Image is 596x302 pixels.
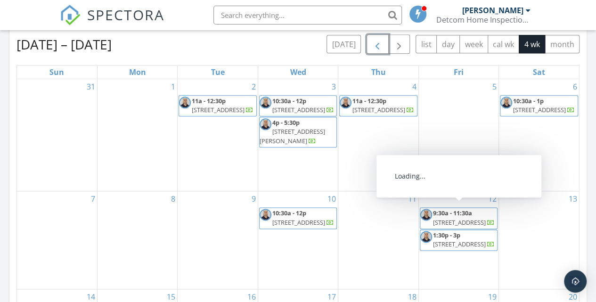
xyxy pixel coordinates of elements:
a: Go to September 12, 2025 [486,191,498,206]
td: Go to September 13, 2025 [499,191,579,289]
img: jorge_picture.jpg [420,209,432,220]
div: Open Intercom Messenger [564,270,587,293]
span: 4p - 5:30p [272,118,300,127]
span: 10:30a - 12p [272,209,306,217]
a: Wednesday [288,65,308,79]
button: week [459,35,488,53]
a: SPECTORA [60,13,164,33]
td: Go to September 8, 2025 [97,191,177,289]
a: Sunday [48,65,66,79]
span: SPECTORA [87,5,164,24]
a: 10:30a - 1p [STREET_ADDRESS] [500,95,578,116]
span: [STREET_ADDRESS][PERSON_NAME] [260,127,325,145]
img: jorge_picture.jpg [179,97,191,108]
button: day [436,35,460,53]
img: jorge_picture.jpg [340,97,351,108]
a: 9:30a - 11:30a [STREET_ADDRESS] [433,209,495,226]
span: [STREET_ADDRESS] [352,106,405,114]
button: Previous [367,34,389,54]
a: 11a - 12:30p [STREET_ADDRESS] [352,97,414,114]
a: 1:30p - 3p [STREET_ADDRESS] [433,231,495,248]
td: Go to September 6, 2025 [499,79,579,191]
a: 10:30a - 12p [STREET_ADDRESS] [272,97,334,114]
img: The Best Home Inspection Software - Spectora [60,5,81,25]
td: Go to September 3, 2025 [258,79,338,191]
a: 11a - 12:30p [STREET_ADDRESS] [179,95,256,116]
a: 4p - 5:30p [STREET_ADDRESS][PERSON_NAME] [259,117,337,147]
a: Monday [127,65,148,79]
td: Go to September 4, 2025 [338,79,418,191]
span: 10:30a - 12p [272,97,306,105]
button: 4 wk [519,35,545,53]
img: jorge_picture.jpg [260,97,271,108]
button: [DATE] [327,35,361,53]
span: 10:30a - 1p [513,97,544,105]
input: Search everything... [213,6,402,24]
td: Go to September 5, 2025 [418,79,498,191]
img: jorge_picture.jpg [500,97,512,108]
a: 10:30a - 12p [STREET_ADDRESS] [259,95,337,116]
a: Go to September 4, 2025 [410,79,418,94]
div: Detcom Home Inspections INc. [436,15,531,24]
a: 4p - 5:30p [STREET_ADDRESS][PERSON_NAME] [260,118,325,145]
a: 10:30a - 12p [STREET_ADDRESS] [272,209,334,226]
button: cal wk [488,35,520,53]
span: [STREET_ADDRESS] [433,218,486,227]
img: jorge_picture.jpg [420,231,432,243]
img: jorge_picture.jpg [260,118,271,130]
span: [STREET_ADDRESS] [433,240,486,248]
a: Go to September 5, 2025 [490,79,498,94]
span: [STREET_ADDRESS] [272,218,325,227]
span: 11a - 12:30p [352,97,386,105]
span: 9:30a - 11:30a [433,209,472,217]
span: 11a - 12:30p [192,97,226,105]
a: 11a - 12:30p [STREET_ADDRESS] [339,95,417,116]
span: [STREET_ADDRESS] [272,106,325,114]
a: Go to August 31, 2025 [85,79,97,94]
td: Go to September 9, 2025 [178,191,258,289]
a: 9:30a - 11:30a [STREET_ADDRESS] [420,207,498,229]
td: Go to September 11, 2025 [338,191,418,289]
td: Go to September 12, 2025 [418,191,498,289]
span: [STREET_ADDRESS] [192,106,245,114]
button: list [416,35,437,53]
h2: [DATE] – [DATE] [16,35,112,54]
td: Go to September 7, 2025 [17,191,97,289]
td: Go to September 2, 2025 [178,79,258,191]
td: Go to September 1, 2025 [97,79,177,191]
a: Go to September 13, 2025 [567,191,579,206]
a: Go to September 6, 2025 [571,79,579,94]
a: 1:30p - 3p [STREET_ADDRESS] [420,229,498,251]
span: 1:30p - 3p [433,231,460,239]
a: Go to September 9, 2025 [250,191,258,206]
a: Go to September 2, 2025 [250,79,258,94]
td: Go to August 31, 2025 [17,79,97,191]
a: Friday [452,65,465,79]
a: Go to September 10, 2025 [326,191,338,206]
a: Thursday [369,65,387,79]
span: [STREET_ADDRESS] [513,106,566,114]
div: [PERSON_NAME] [462,6,523,15]
a: Saturday [531,65,547,79]
button: Next [388,34,410,54]
a: 10:30a - 12p [STREET_ADDRESS] [259,207,337,229]
img: jorge_picture.jpg [260,209,271,220]
a: 11a - 12:30p [STREET_ADDRESS] [192,97,253,114]
a: Tuesday [209,65,227,79]
button: month [545,35,580,53]
a: 10:30a - 1p [STREET_ADDRESS] [513,97,575,114]
td: Go to September 10, 2025 [258,191,338,289]
a: Go to September 1, 2025 [169,79,177,94]
a: Go to September 7, 2025 [89,191,97,206]
a: Go to September 8, 2025 [169,191,177,206]
a: Go to September 11, 2025 [406,191,418,206]
a: Go to September 3, 2025 [330,79,338,94]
